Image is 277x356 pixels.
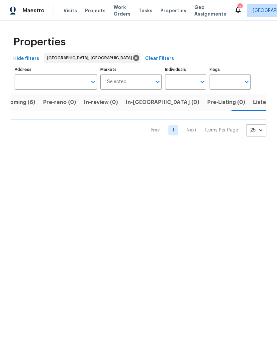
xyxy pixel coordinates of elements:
[144,124,266,136] nav: Pagination Navigation
[11,53,42,65] button: Hide filters
[242,77,251,86] button: Open
[168,125,178,135] a: Goto page 1
[165,68,206,72] label: Individuals
[246,122,266,139] div: 25
[205,127,238,133] p: Items Per Page
[84,98,118,107] span: In-review (0)
[207,98,245,107] span: Pre-Listing (0)
[153,77,162,86] button: Open
[105,79,127,85] span: 1 Selected
[43,98,76,107] span: Pre-reno (0)
[85,7,106,14] span: Projects
[160,7,186,14] span: Properties
[142,53,177,65] button: Clear Filters
[138,8,152,13] span: Tasks
[88,77,98,86] button: Open
[198,77,207,86] button: Open
[44,53,140,63] div: [GEOGRAPHIC_DATA], [GEOGRAPHIC_DATA]
[100,68,162,72] label: Markets
[126,98,199,107] span: In-[GEOGRAPHIC_DATA] (0)
[237,4,242,11] div: 2
[114,4,131,17] span: Work Orders
[47,55,135,61] span: [GEOGRAPHIC_DATA], [GEOGRAPHIC_DATA]
[145,55,174,63] span: Clear Filters
[13,39,66,45] span: Properties
[210,68,251,72] label: Flags
[13,55,39,63] span: Hide filters
[15,68,97,72] label: Address
[23,7,45,14] span: Maestro
[63,7,77,14] span: Visits
[194,4,226,17] span: Geo Assignments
